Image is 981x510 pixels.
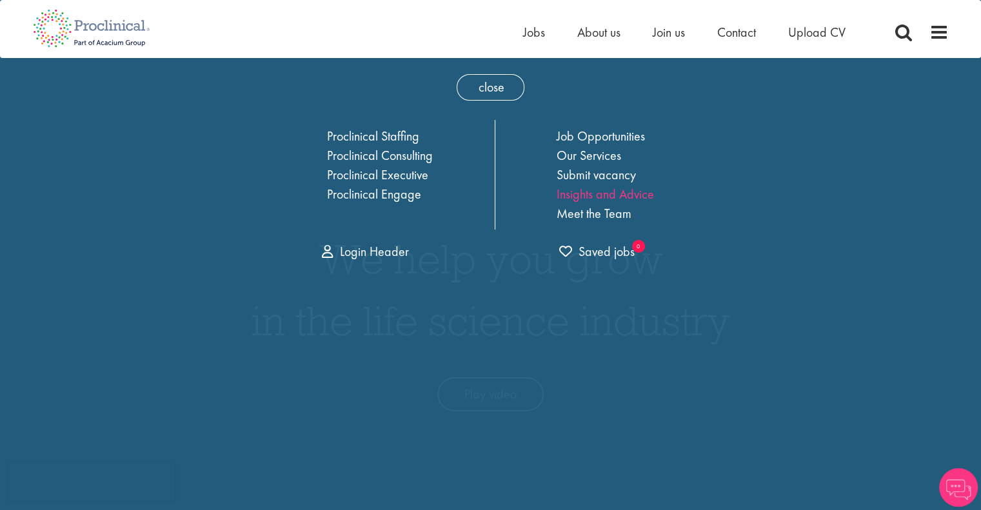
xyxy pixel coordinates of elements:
[717,24,756,41] a: Contact
[327,128,419,144] a: Proclinical Staffing
[559,242,635,261] a: 0 jobs in shortlist
[327,147,433,164] a: Proclinical Consulting
[559,243,635,260] span: Saved jobs
[557,128,645,144] a: Job Opportunities
[577,24,620,41] a: About us
[457,74,524,101] span: close
[557,186,654,202] a: Insights and Advice
[557,147,621,164] a: Our Services
[557,166,636,183] a: Submit vacancy
[788,24,846,41] a: Upload CV
[632,240,645,253] sub: 0
[523,24,545,41] a: Jobs
[557,205,631,222] a: Meet the Team
[327,186,421,202] a: Proclinical Engage
[939,468,978,507] img: Chatbot
[327,166,428,183] a: Proclinical Executive
[322,243,409,260] a: Login Header
[653,24,685,41] a: Join us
